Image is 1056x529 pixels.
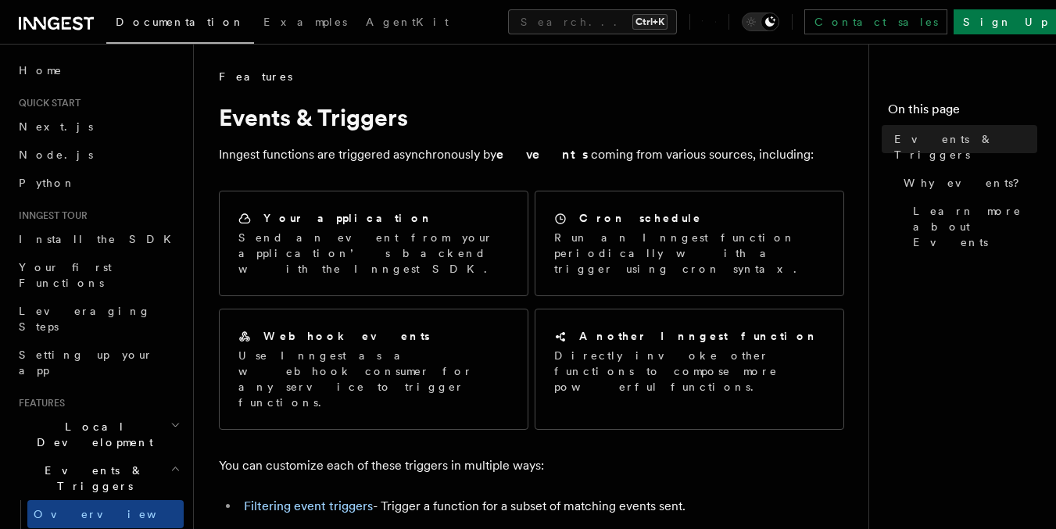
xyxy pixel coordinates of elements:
[913,203,1037,250] span: Learn more about Events
[27,500,184,528] a: Overview
[13,97,81,109] span: Quick start
[13,419,170,450] span: Local Development
[554,348,825,395] p: Directly invoke other functions to compose more powerful functions.
[804,9,947,34] a: Contact sales
[535,191,844,296] a: Cron scheduleRun an Inngest function periodically with a trigger using cron syntax.
[356,5,458,42] a: AgentKit
[19,261,112,289] span: Your first Functions
[508,9,677,34] button: Search...Ctrl+K
[13,341,184,384] a: Setting up your app
[13,209,88,222] span: Inngest tour
[13,413,184,456] button: Local Development
[894,131,1037,163] span: Events & Triggers
[219,144,844,166] p: Inngest functions are triggered asynchronously by coming from various sources, including:
[219,455,844,477] p: You can customize each of these triggers in multiple ways:
[116,16,245,28] span: Documentation
[219,191,528,296] a: Your applicationSend an event from your application’s backend with the Inngest SDK.
[579,328,818,344] h2: Another Inngest function
[238,230,509,277] p: Send an event from your application’s backend with the Inngest SDK.
[19,120,93,133] span: Next.js
[904,175,1030,191] span: Why events?
[19,148,93,161] span: Node.js
[366,16,449,28] span: AgentKit
[34,508,195,520] span: Overview
[19,348,153,377] span: Setting up your app
[254,5,356,42] a: Examples
[238,348,509,410] p: Use Inngest as a webhook consumer for any service to trigger functions.
[742,13,779,31] button: Toggle dark mode
[106,5,254,44] a: Documentation
[219,309,528,430] a: Webhook eventsUse Inngest as a webhook consumer for any service to trigger functions.
[13,397,65,409] span: Features
[239,495,844,517] li: - Trigger a function for a subset of matching events sent.
[263,210,433,226] h2: Your application
[13,141,184,169] a: Node.js
[13,56,184,84] a: Home
[19,233,181,245] span: Install the SDK
[632,14,668,30] kbd: Ctrl+K
[13,113,184,141] a: Next.js
[496,147,591,162] strong: events
[13,463,170,494] span: Events & Triggers
[19,305,151,333] span: Leveraging Steps
[888,125,1037,169] a: Events & Triggers
[897,169,1037,197] a: Why events?
[13,253,184,297] a: Your first Functions
[13,297,184,341] a: Leveraging Steps
[13,169,184,197] a: Python
[19,63,63,78] span: Home
[219,69,292,84] span: Features
[263,16,347,28] span: Examples
[244,499,373,513] a: Filtering event triggers
[579,210,702,226] h2: Cron schedule
[19,177,76,189] span: Python
[13,225,184,253] a: Install the SDK
[263,328,430,344] h2: Webhook events
[554,230,825,277] p: Run an Inngest function periodically with a trigger using cron syntax.
[535,309,844,430] a: Another Inngest functionDirectly invoke other functions to compose more powerful functions.
[888,100,1037,125] h4: On this page
[219,103,844,131] h1: Events & Triggers
[13,456,184,500] button: Events & Triggers
[907,197,1037,256] a: Learn more about Events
